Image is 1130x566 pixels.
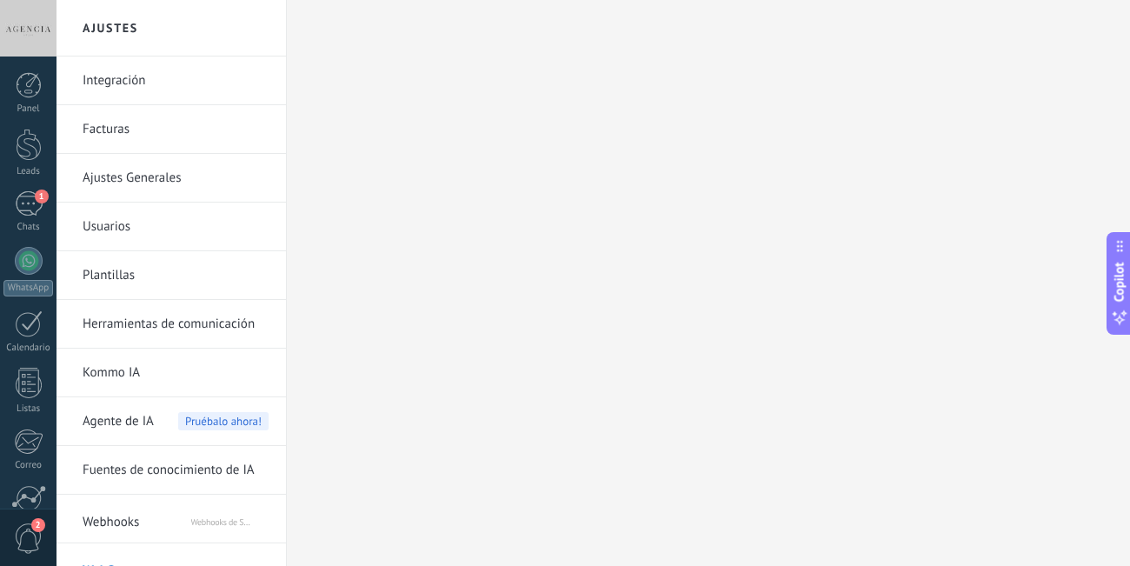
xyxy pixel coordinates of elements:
li: Plantillas [56,251,286,300]
li: Integración [56,57,286,105]
a: Usuarios [83,203,269,251]
a: Facturas [83,105,269,154]
a: Agente de IA Pruébalo ahora! [83,397,269,446]
a: Integración [83,57,269,105]
a: Ajustes Generales [83,154,269,203]
div: Leads [3,166,54,177]
a: Kommo IA [83,349,269,397]
li: Webhooks [56,495,286,543]
div: WhatsApp [3,280,53,296]
span: 1 [35,190,49,203]
div: Correo [3,460,54,471]
span: Agente de IA [83,397,154,446]
div: Listas [3,403,54,415]
div: Calendario [3,343,54,354]
li: Herramientas de comunicación [56,300,286,349]
li: Usuarios [56,203,286,251]
a: Herramientas de comunicación [83,300,269,349]
div: Panel [3,103,54,115]
li: Kommo IA [56,349,286,397]
a: Fuentes de conocimiento de IA [83,446,269,495]
span: Copilot [1111,262,1128,302]
li: Fuentes de conocimiento de IA [56,446,286,495]
span: Pruébalo ahora! [178,412,269,430]
a: Webhooks Webhooks de Salesbot por [PERSON_NAME] [83,498,269,540]
span: Webhooks de Salesbot por [PERSON_NAME] [191,498,269,540]
li: Agente de IA [56,397,286,446]
span: 2 [31,518,45,532]
a: Plantillas [83,251,269,300]
li: Ajustes Generales [56,154,286,203]
li: Facturas [56,105,286,154]
span: Webhooks [83,498,189,540]
div: Chats [3,222,54,233]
